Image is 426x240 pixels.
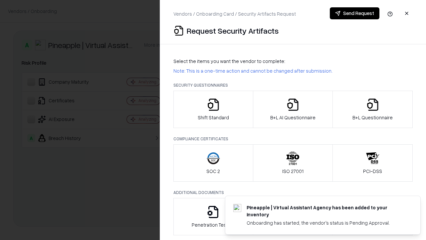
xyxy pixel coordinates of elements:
[253,144,333,182] button: ISO 27001
[173,144,253,182] button: SOC 2
[173,198,253,235] button: Penetration Testing
[198,114,229,121] p: Shift Standard
[233,204,241,212] img: trypineapple.com
[187,25,279,36] p: Request Security Artifacts
[173,67,413,74] p: Note: This is a one-time action and cannot be changed after submission.
[173,190,413,195] p: Additional Documents
[206,168,220,175] p: SOC 2
[173,58,413,65] p: Select the items you want the vendor to complete:
[253,91,333,128] button: B+L AI Questionnaire
[330,7,379,19] button: Send Request
[173,82,413,88] p: Security Questionnaires
[352,114,393,121] p: B+L Questionnaire
[173,10,296,17] p: Vendors / Onboarding Card / Security Artifacts Request
[247,219,404,226] div: Onboarding has started, the vendor's status is Pending Approval.
[247,204,404,218] div: Pineapple | Virtual Assistant Agency has been added to your inventory
[282,168,304,175] p: ISO 27001
[332,91,413,128] button: B+L Questionnaire
[173,136,413,142] p: Compliance Certificates
[192,221,235,228] p: Penetration Testing
[332,144,413,182] button: PCI-DSS
[363,168,382,175] p: PCI-DSS
[270,114,316,121] p: B+L AI Questionnaire
[173,91,253,128] button: Shift Standard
